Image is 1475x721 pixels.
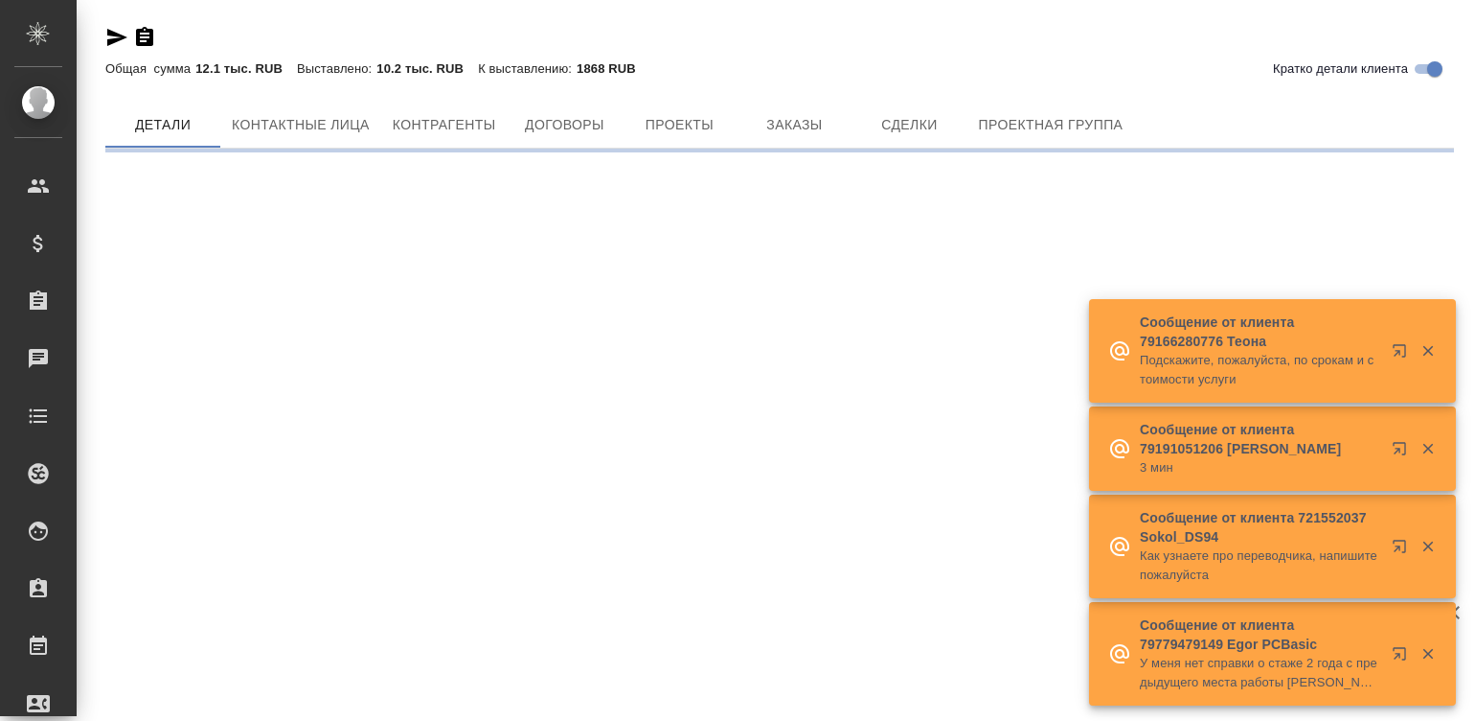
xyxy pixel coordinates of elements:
span: Проекты [633,113,725,137]
span: Проектная группа [978,113,1123,137]
span: Контактные лица [232,113,370,137]
p: К выставлению: [478,61,577,76]
p: Подскажите, пожалуйста, по срокам и стоимости услуги [1140,351,1379,389]
span: Кратко детали клиента [1273,59,1408,79]
button: Скопировать ссылку [133,26,156,49]
span: Договоры [518,113,610,137]
p: У меня нет справки о стаже 2 года с предыдущего места работы [PERSON_NAME] с апостилем в процессе... [1140,654,1379,692]
p: 1868 RUB [577,61,650,76]
button: Закрыть [1408,440,1447,457]
button: Скопировать ссылку для ЯМессенджера [105,26,128,49]
p: 3 мин [1140,458,1379,477]
p: Общая сумма [105,61,195,76]
p: Сообщение от клиента 79191051206 [PERSON_NAME] [1140,420,1379,458]
button: Открыть в новой вкладке [1380,332,1426,378]
p: 10.2 тыс. RUB [376,61,478,76]
p: Сообщение от клиента 79779479149 Egor PCBasic [1140,616,1379,654]
p: 12.1 тыс. RUB [195,61,297,76]
button: Закрыть [1408,342,1447,360]
button: Закрыть [1408,538,1447,555]
p: Выставлено: [297,61,376,76]
button: Открыть в новой вкладке [1380,635,1426,681]
p: Как узнаете про переводчика, напишите пожалуйста [1140,547,1379,585]
button: Открыть в новой вкладке [1380,527,1426,573]
span: Контрагенты [393,113,496,137]
span: Сделки [863,113,955,137]
span: Заказы [748,113,840,137]
button: Закрыть [1408,645,1447,663]
p: Сообщение от клиента 79166280776 Теона [1140,313,1379,351]
span: Детали [117,113,209,137]
button: Открыть в новой вкладке [1380,430,1426,476]
p: Сообщение от клиента 721552037 Sokol_DS94 [1140,508,1379,547]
